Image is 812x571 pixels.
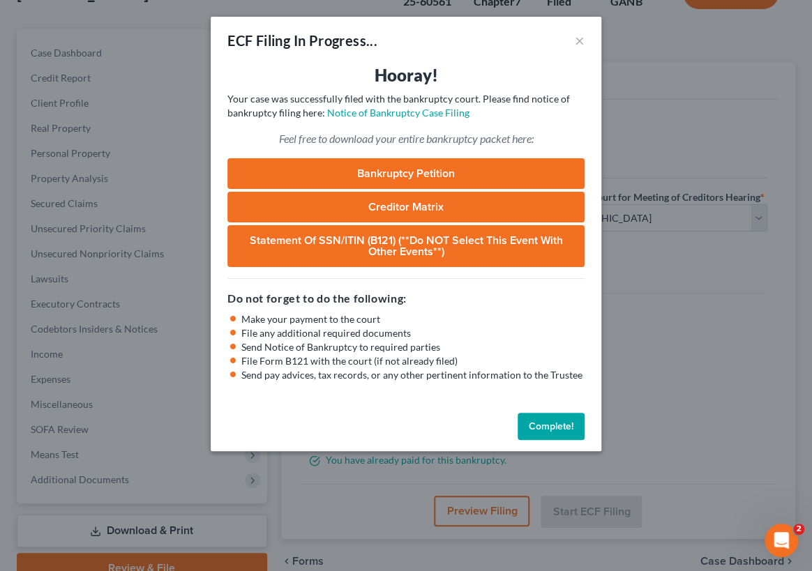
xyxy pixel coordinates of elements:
h5: Do not forget to do the following: [227,290,585,307]
button: × [575,32,585,49]
a: Statement of SSN/ITIN (B121) (**Do NOT select this event with other events**) [227,225,585,267]
iframe: Intercom live chat [765,524,798,557]
li: Make your payment to the court [241,312,585,326]
span: Your case was successfully filed with the bankruptcy court. Please find notice of bankruptcy fili... [227,93,570,119]
li: Send Notice of Bankruptcy to required parties [241,340,585,354]
li: Send pay advices, tax records, or any other pertinent information to the Trustee [241,368,585,382]
span: 2 [793,524,804,535]
p: Feel free to download your entire bankruptcy packet here: [227,131,585,147]
a: Notice of Bankruptcy Case Filing [327,107,469,119]
li: File Form B121 with the court (if not already filed) [241,354,585,368]
a: Bankruptcy Petition [227,158,585,189]
li: File any additional required documents [241,326,585,340]
div: ECF Filing In Progress... [227,31,377,50]
h3: Hooray! [227,64,585,86]
a: Creditor Matrix [227,192,585,222]
button: Complete! [518,413,585,441]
